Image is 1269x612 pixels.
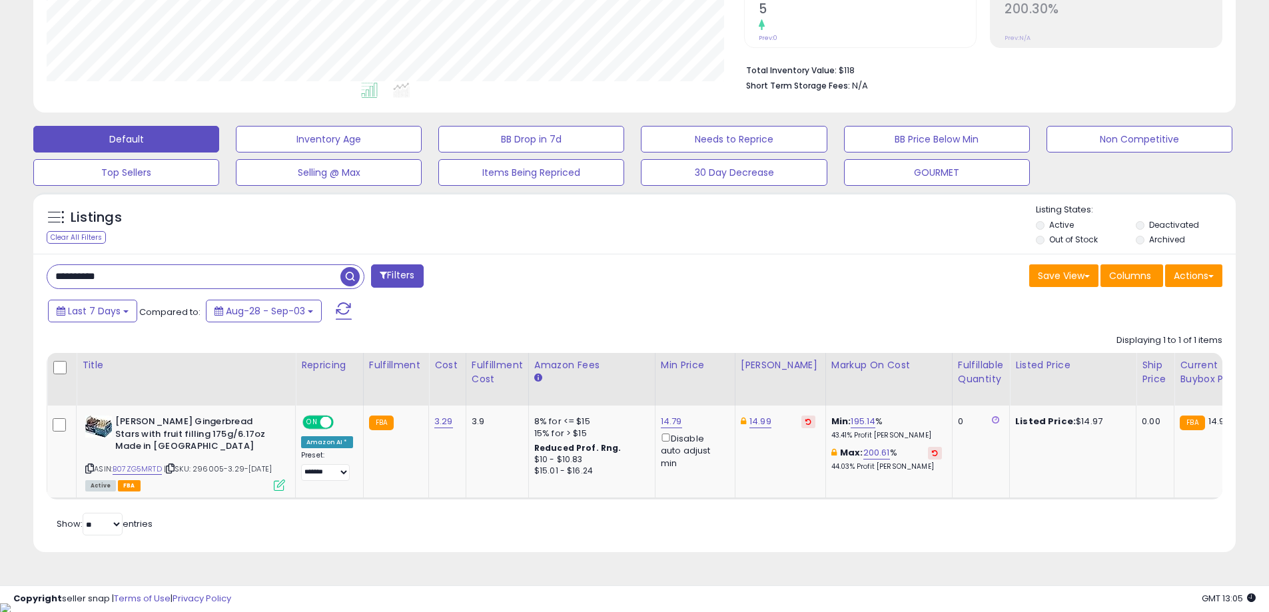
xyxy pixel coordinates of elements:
[438,159,624,186] button: Items Being Repriced
[1015,416,1126,428] div: $14.97
[534,454,645,465] div: $10 - $10.83
[958,416,999,428] div: 0
[852,79,868,92] span: N/A
[371,264,423,288] button: Filters
[71,208,122,227] h5: Listings
[1202,592,1256,605] span: 2025-09-11 13:05 GMT
[844,126,1030,153] button: BB Price Below Min
[746,61,1212,77] li: $118
[1005,1,1222,19] h2: 200.30%
[301,358,358,372] div: Repricing
[1142,416,1164,428] div: 0.00
[434,358,460,372] div: Cost
[1116,334,1222,347] div: Displaying 1 to 1 of 1 items
[1149,219,1199,230] label: Deactivated
[746,80,850,91] b: Short Term Storage Fees:
[1047,126,1232,153] button: Non Competitive
[206,300,322,322] button: Aug-28 - Sep-03
[825,353,952,406] th: The percentage added to the cost of goods (COGS) that forms the calculator for Min & Max prices.
[304,417,320,428] span: ON
[113,463,162,475] a: B07ZG5MRTD
[173,592,231,605] a: Privacy Policy
[85,416,285,489] div: ASIN:
[661,358,729,372] div: Min Price
[1036,204,1236,216] p: Listing States:
[1015,415,1076,428] b: Listed Price:
[369,358,423,372] div: Fulfillment
[831,416,942,440] div: %
[759,34,777,42] small: Prev: 0
[332,417,353,428] span: OFF
[1049,234,1098,245] label: Out of Stock
[82,358,290,372] div: Title
[749,415,771,428] a: 14.99
[48,300,137,322] button: Last 7 Days
[1149,234,1185,245] label: Archived
[114,592,171,605] a: Terms of Use
[115,416,277,456] b: [PERSON_NAME] Gingerbread Stars with fruit filling 175g/6.17oz Made in [GEOGRAPHIC_DATA]
[68,304,121,318] span: Last 7 Days
[746,65,837,76] b: Total Inventory Value:
[1100,264,1163,287] button: Columns
[831,415,851,428] b: Min:
[534,428,645,440] div: 15% for > $15
[1029,264,1098,287] button: Save View
[1049,219,1074,230] label: Active
[534,416,645,428] div: 8% for <= $15
[226,304,305,318] span: Aug-28 - Sep-03
[139,306,201,318] span: Compared to:
[661,415,682,428] a: 14.79
[33,159,219,186] button: Top Sellers
[301,451,353,481] div: Preset:
[641,126,827,153] button: Needs to Reprice
[1005,34,1031,42] small: Prev: N/A
[118,480,141,491] span: FBA
[369,416,394,430] small: FBA
[534,358,649,372] div: Amazon Fees
[434,415,453,428] a: 3.29
[1180,416,1204,430] small: FBA
[840,446,863,459] b: Max:
[863,446,890,459] a: 200.61
[534,372,542,384] small: Amazon Fees.
[236,126,422,153] button: Inventory Age
[759,1,976,19] h2: 5
[1142,358,1168,386] div: Ship Price
[164,463,272,474] span: | SKU: 296005-3.29-[DATE]
[831,431,942,440] p: 43.41% Profit [PERSON_NAME]
[438,126,624,153] button: BB Drop in 7d
[831,462,942,471] p: 44.03% Profit [PERSON_NAME]
[1015,358,1130,372] div: Listed Price
[741,358,820,372] div: [PERSON_NAME]
[472,416,518,428] div: 3.9
[472,358,523,386] div: Fulfillment Cost
[1109,269,1151,282] span: Columns
[534,442,622,454] b: Reduced Prof. Rng.
[1208,415,1230,428] span: 14.97
[47,231,106,244] div: Clear All Filters
[301,436,353,448] div: Amazon AI *
[851,415,875,428] a: 195.14
[236,159,422,186] button: Selling @ Max
[958,358,1004,386] div: Fulfillable Quantity
[13,592,62,605] strong: Copyright
[534,465,645,477] div: $15.01 - $16.24
[33,126,219,153] button: Default
[13,593,231,605] div: seller snap | |
[831,358,947,372] div: Markup on Cost
[831,447,942,471] div: %
[1180,358,1248,386] div: Current Buybox Price
[1165,264,1222,287] button: Actions
[641,159,827,186] button: 30 Day Decrease
[661,431,725,469] div: Disable auto adjust min
[85,480,116,491] span: All listings currently available for purchase on Amazon
[57,517,153,530] span: Show: entries
[844,159,1030,186] button: GOURMET
[85,416,112,438] img: 51cerkvzXPL._SL40_.jpg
